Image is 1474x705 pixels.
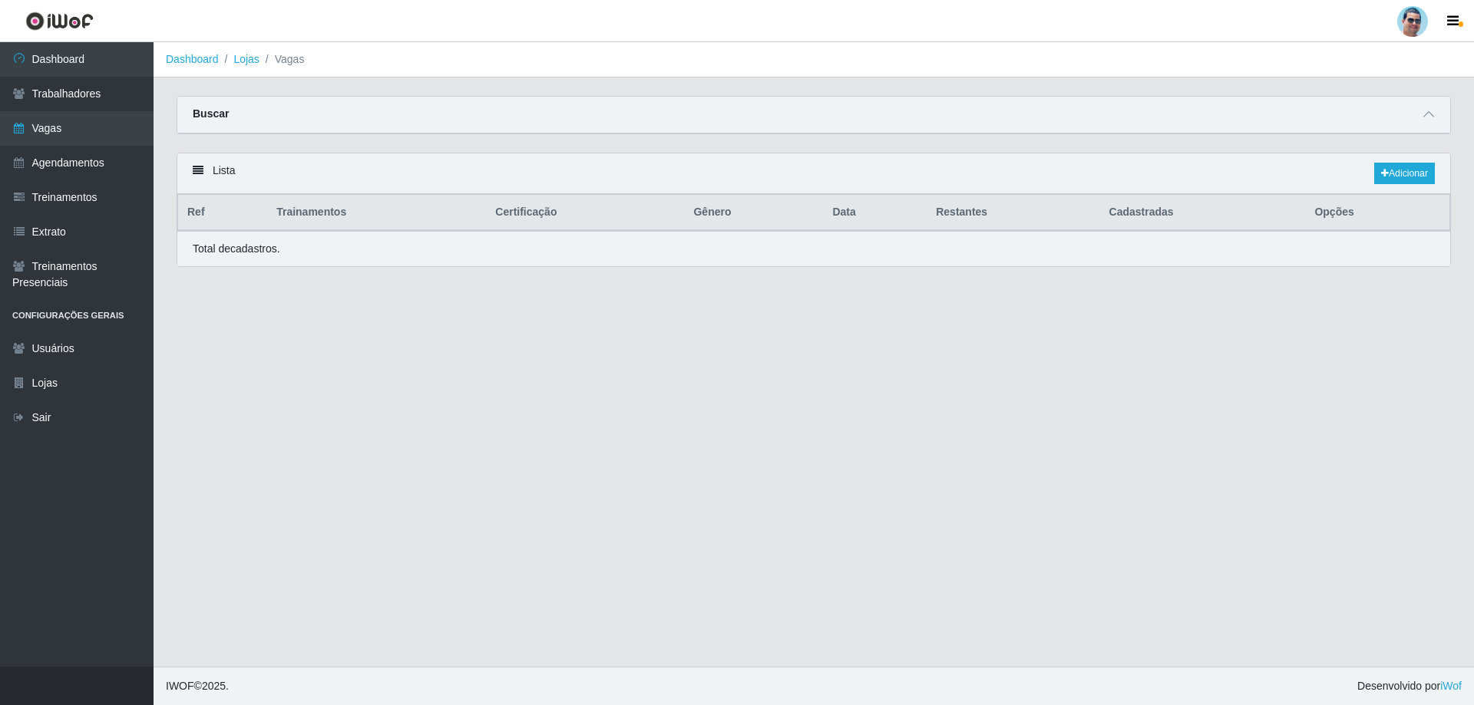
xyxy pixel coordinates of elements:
[267,195,486,231] th: Trainamentos
[154,42,1474,77] nav: breadcrumb
[1100,195,1306,231] th: Cadastradas
[259,51,305,68] li: Vagas
[486,195,684,231] th: Certificação
[178,195,268,231] th: Ref
[193,241,280,257] p: Total de cadastros.
[166,680,194,692] span: IWOF
[233,53,259,65] a: Lojas
[166,678,229,694] span: © 2025 .
[823,195,927,231] th: Data
[193,107,229,120] strong: Buscar
[927,195,1099,231] th: Restantes
[166,53,219,65] a: Dashboard
[1374,163,1435,184] a: Adicionar
[1357,678,1462,694] span: Desenvolvido por
[1305,195,1449,231] th: Opções
[177,153,1450,194] div: Lista
[25,12,94,31] img: CoreUI Logo
[684,195,823,231] th: Gênero
[1440,680,1462,692] a: iWof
